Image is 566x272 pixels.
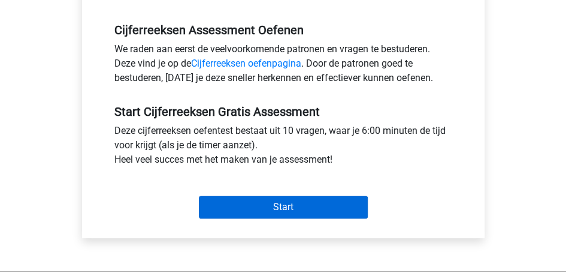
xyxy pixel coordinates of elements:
[199,196,368,219] input: Start
[114,23,452,37] h5: Cijferreeksen Assessment Oefenen
[114,104,452,119] h5: Start Cijferreeksen Gratis Assessment
[105,124,461,172] div: Deze cijferreeksen oefentest bestaat uit 10 vragen, waar je 6:00 minuten de tijd voor krijgt (als...
[105,42,461,90] div: We raden aan eerst de veelvoorkomende patronen en vragen te bestuderen. Deze vind je op de . Door...
[191,58,301,69] a: Cijferreeksen oefenpagina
